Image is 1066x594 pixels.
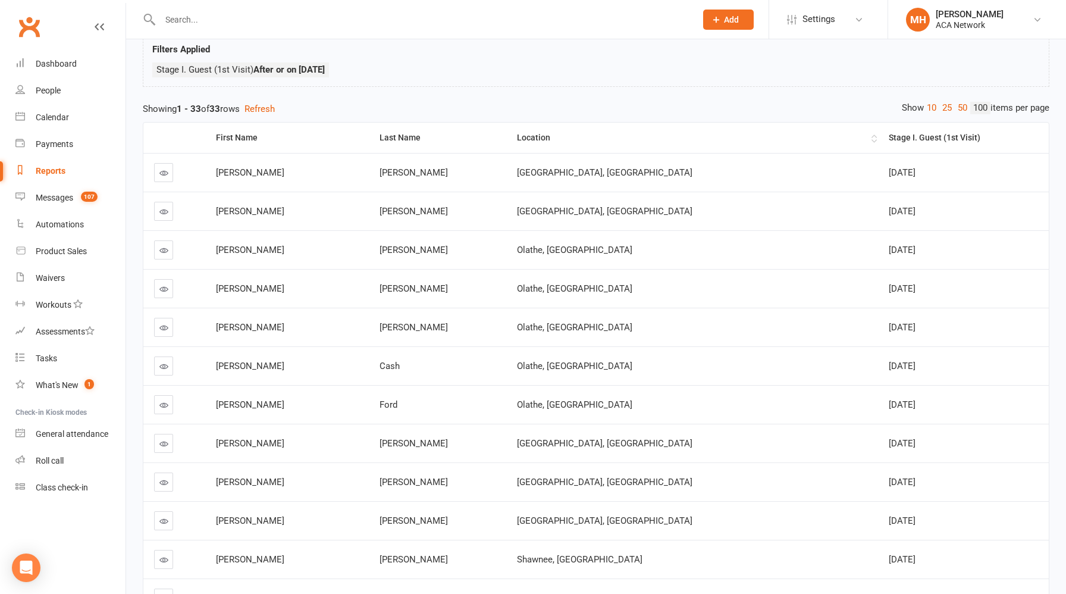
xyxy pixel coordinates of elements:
[380,361,400,371] span: Cash
[216,322,284,333] span: [PERSON_NAME]
[970,102,990,114] a: 100
[936,9,1004,20] div: [PERSON_NAME]
[15,77,126,104] a: People
[15,372,126,399] a: What's New1
[15,238,126,265] a: Product Sales
[36,166,65,176] div: Reports
[517,515,692,526] span: [GEOGRAPHIC_DATA], [GEOGRAPHIC_DATA]
[216,167,284,178] span: [PERSON_NAME]
[517,477,692,487] span: [GEOGRAPHIC_DATA], [GEOGRAPHIC_DATA]
[15,448,126,474] a: Roll call
[36,483,88,492] div: Class check-in
[36,327,95,336] div: Assessments
[889,283,915,294] span: [DATE]
[517,361,632,371] span: Olathe, [GEOGRAPHIC_DATA]
[209,104,220,114] strong: 33
[517,283,632,294] span: Olathe, [GEOGRAPHIC_DATA]
[36,59,77,68] div: Dashboard
[15,318,126,345] a: Assessments
[36,354,57,363] div: Tasks
[14,12,44,42] a: Clubworx
[380,438,448,449] span: [PERSON_NAME]
[216,477,284,487] span: [PERSON_NAME]
[802,6,835,33] span: Settings
[253,64,325,75] strong: After or on [DATE]
[15,51,126,77] a: Dashboard
[517,322,632,333] span: Olathe, [GEOGRAPHIC_DATA]
[15,474,126,501] a: Class kiosk mode
[906,8,930,32] div: MH
[15,265,126,292] a: Waivers
[724,15,739,24] span: Add
[15,185,126,211] a: Messages 107
[380,477,448,487] span: [PERSON_NAME]
[15,158,126,185] a: Reports
[380,283,448,294] span: [PERSON_NAME]
[15,292,126,318] a: Workouts
[517,167,692,178] span: [GEOGRAPHIC_DATA], [GEOGRAPHIC_DATA]
[955,102,970,114] a: 50
[36,139,73,149] div: Payments
[216,361,284,371] span: [PERSON_NAME]
[216,245,284,255] span: [PERSON_NAME]
[15,345,126,372] a: Tasks
[889,438,915,449] span: [DATE]
[380,515,448,526] span: [PERSON_NAME]
[36,456,64,465] div: Roll call
[36,380,79,390] div: What's New
[143,102,1049,116] div: Showing of rows
[216,133,359,142] div: First Name
[889,554,915,565] span: [DATE]
[517,245,632,255] span: Olathe, [GEOGRAPHIC_DATA]
[12,554,40,582] div: Open Intercom Messenger
[216,515,284,526] span: [PERSON_NAME]
[36,300,71,309] div: Workouts
[216,438,284,449] span: [PERSON_NAME]
[517,206,692,217] span: [GEOGRAPHIC_DATA], [GEOGRAPHIC_DATA]
[380,206,448,217] span: [PERSON_NAME]
[889,477,915,487] span: [DATE]
[15,421,126,448] a: General attendance kiosk mode
[889,399,915,410] span: [DATE]
[889,515,915,526] span: [DATE]
[889,322,915,333] span: [DATE]
[216,283,284,294] span: [PERSON_NAME]
[36,273,65,283] div: Waivers
[36,112,69,122] div: Calendar
[939,102,955,114] a: 25
[81,192,98,202] span: 107
[216,399,284,410] span: [PERSON_NAME]
[36,193,73,202] div: Messages
[36,220,84,229] div: Automations
[244,102,275,116] button: Refresh
[889,361,915,371] span: [DATE]
[517,554,642,565] span: Shawnee, [GEOGRAPHIC_DATA]
[703,10,754,30] button: Add
[380,399,397,410] span: Ford
[889,167,915,178] span: [DATE]
[156,11,688,28] input: Search...
[156,64,325,75] span: Stage I. Guest (1st Visit)
[380,322,448,333] span: [PERSON_NAME]
[177,104,201,114] strong: 1 - 33
[36,246,87,256] div: Product Sales
[889,133,1039,142] div: Stage I. Guest (1st Visit)
[517,133,869,142] div: Location
[36,429,108,439] div: General attendance
[380,167,448,178] span: [PERSON_NAME]
[889,206,915,217] span: [DATE]
[216,206,284,217] span: [PERSON_NAME]
[517,399,632,410] span: Olathe, [GEOGRAPHIC_DATA]
[517,438,692,449] span: [GEOGRAPHIC_DATA], [GEOGRAPHIC_DATA]
[84,379,94,389] span: 1
[889,245,915,255] span: [DATE]
[152,44,210,55] strong: Filters Applied
[902,102,1049,114] div: Show items per page
[380,245,448,255] span: [PERSON_NAME]
[36,86,61,95] div: People
[216,554,284,565] span: [PERSON_NAME]
[936,20,1004,30] div: ACA Network
[380,133,497,142] div: Last Name
[15,104,126,131] a: Calendar
[380,554,448,565] span: [PERSON_NAME]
